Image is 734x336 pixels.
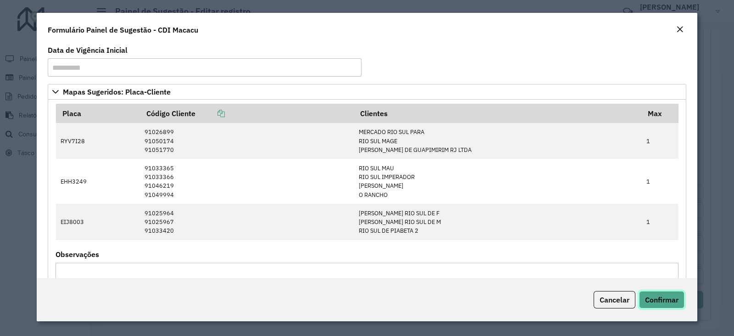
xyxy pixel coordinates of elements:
a: Mapas Sugeridos: Placa-Cliente [48,84,686,100]
th: Clientes [354,104,641,123]
td: MERCADO RIO SUL PARA RIO SUL MAGE [PERSON_NAME] DE GUAPIMIRIM RJ LTDA [354,123,641,159]
label: Data de Vigência Inicial [48,45,128,56]
a: Copiar [195,109,225,118]
td: 1 [642,123,678,159]
td: 1 [642,204,678,240]
td: EHH3249 [56,159,140,204]
button: Cancelar [594,291,635,308]
th: Max [642,104,678,123]
td: 1 [642,159,678,204]
td: EIJ8003 [56,204,140,240]
td: 91025964 91025967 91033420 [140,204,354,240]
span: Mapas Sugeridos: Placa-Cliente [63,88,171,95]
button: Confirmar [639,291,684,308]
label: Observações [56,249,99,260]
span: Confirmar [645,295,678,304]
th: Placa [56,104,140,123]
td: RIO SUL MAU RIO SUL IMPERADOR [PERSON_NAME] O RANCHO [354,159,641,204]
th: Código Cliente [140,104,354,123]
em: Fechar [676,26,684,33]
td: 91026899 91050174 91051770 [140,123,354,159]
h4: Formulário Painel de Sugestão - CDI Macacu [48,24,198,35]
td: 91033365 91033366 91046219 91049994 [140,159,354,204]
span: Cancelar [600,295,629,304]
td: [PERSON_NAME] RIO SUL DE F [PERSON_NAME] RIO SUL DE M RIO SUL DE PIABETA 2 [354,204,641,240]
button: Close [673,24,686,36]
td: RYV7I28 [56,123,140,159]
